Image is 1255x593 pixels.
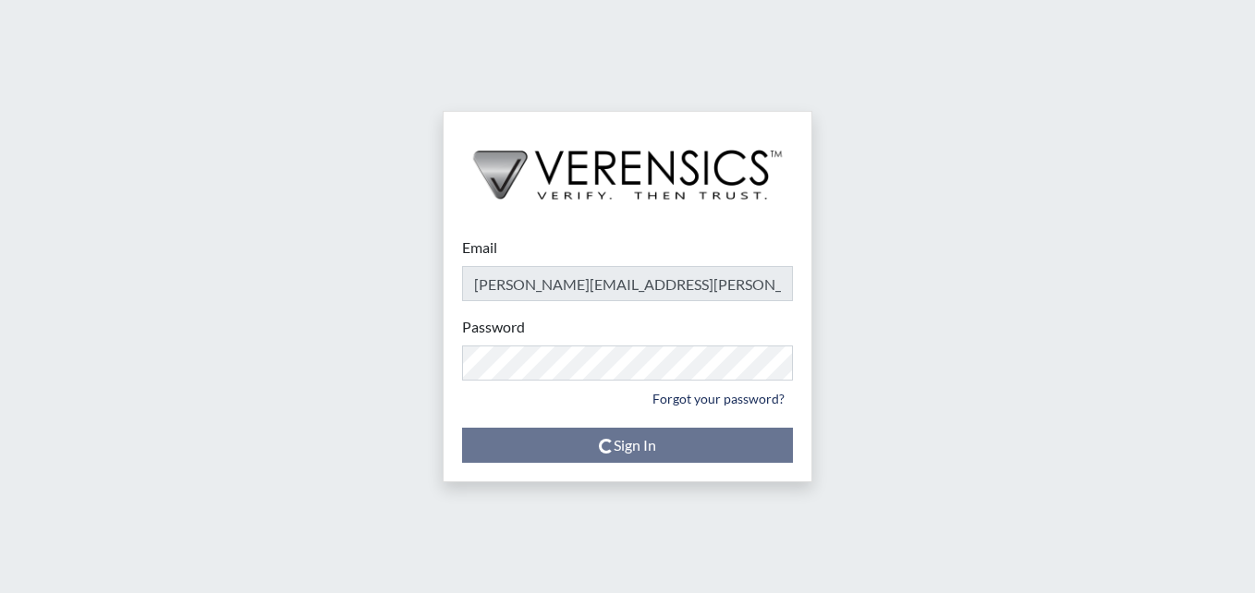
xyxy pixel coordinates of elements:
[462,266,793,301] input: Email
[462,428,793,463] button: Sign In
[462,316,525,338] label: Password
[444,112,811,219] img: logo-wide-black.2aad4157.png
[462,236,497,259] label: Email
[644,384,793,413] a: Forgot your password?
